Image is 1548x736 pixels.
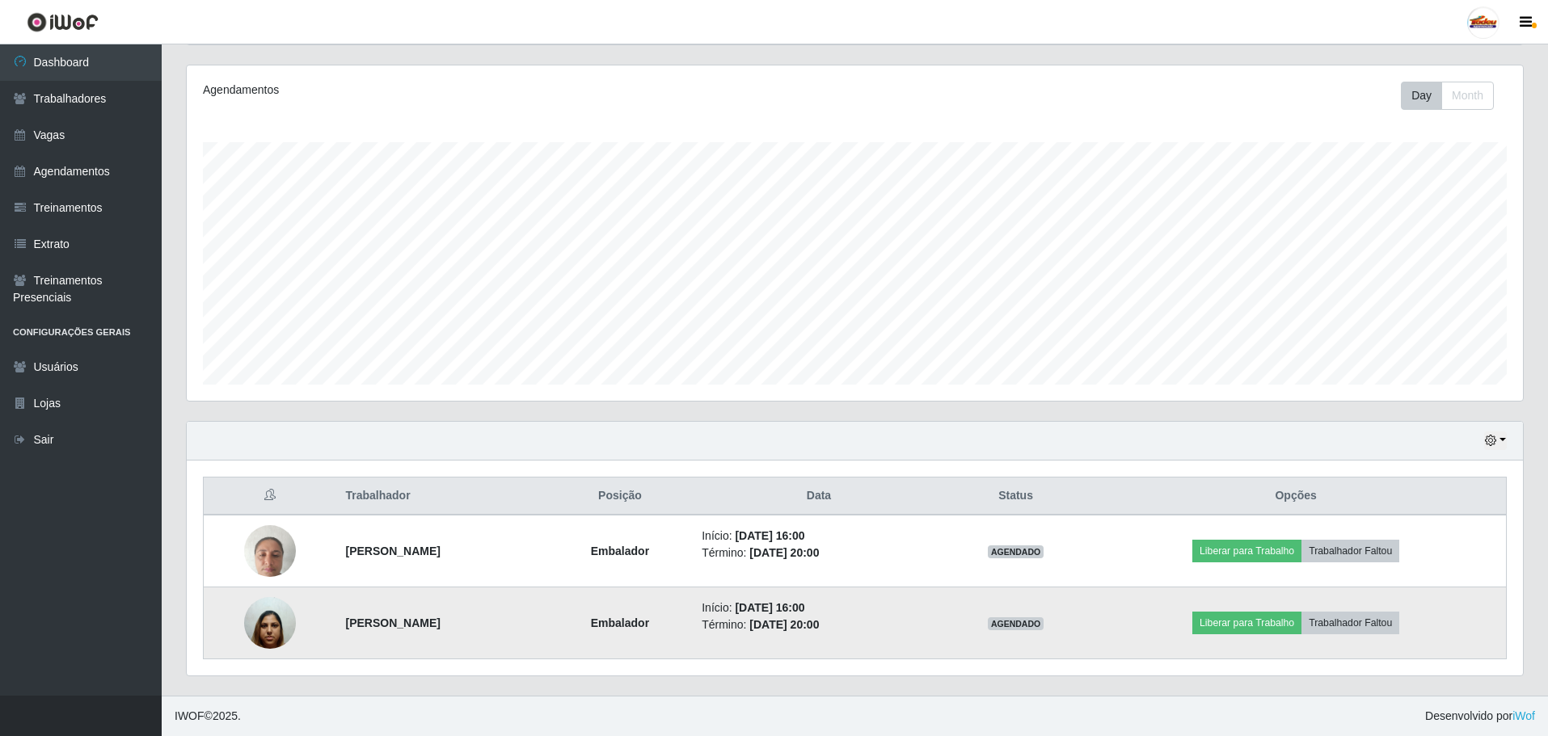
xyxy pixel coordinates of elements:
th: Data [692,477,946,515]
th: Opções [1086,477,1506,515]
span: AGENDADO [988,545,1044,558]
time: [DATE] 20:00 [749,546,819,559]
th: Trabalhador [335,477,547,515]
span: © 2025 . [175,708,241,725]
span: IWOF [175,709,205,722]
th: Status [946,477,1086,515]
strong: Embalador [591,616,649,629]
li: Término: [702,545,936,561]
div: Agendamentos [203,82,732,99]
a: iWof [1512,709,1535,722]
time: [DATE] 20:00 [749,618,819,631]
time: [DATE] 16:00 [735,529,804,542]
li: Início: [702,528,936,545]
button: Liberar para Trabalho [1192,540,1301,562]
img: CoreUI Logo [27,12,99,32]
div: Toolbar with button groups [1401,82,1507,110]
button: Trabalhador Faltou [1301,612,1399,634]
button: Month [1441,82,1494,110]
div: First group [1401,82,1494,110]
li: Início: [702,599,936,616]
li: Término: [702,616,936,633]
img: 1730150027487.jpeg [244,588,296,657]
img: 1726585318668.jpeg [244,517,296,586]
span: AGENDADO [988,617,1044,630]
button: Day [1401,82,1442,110]
button: Liberar para Trabalho [1192,612,1301,634]
th: Posição [548,477,693,515]
strong: [PERSON_NAME] [345,616,440,629]
button: Trabalhador Faltou [1301,540,1399,562]
strong: Embalador [591,545,649,557]
span: Desenvolvido por [1425,708,1535,725]
time: [DATE] 16:00 [735,601,804,614]
strong: [PERSON_NAME] [345,545,440,557]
